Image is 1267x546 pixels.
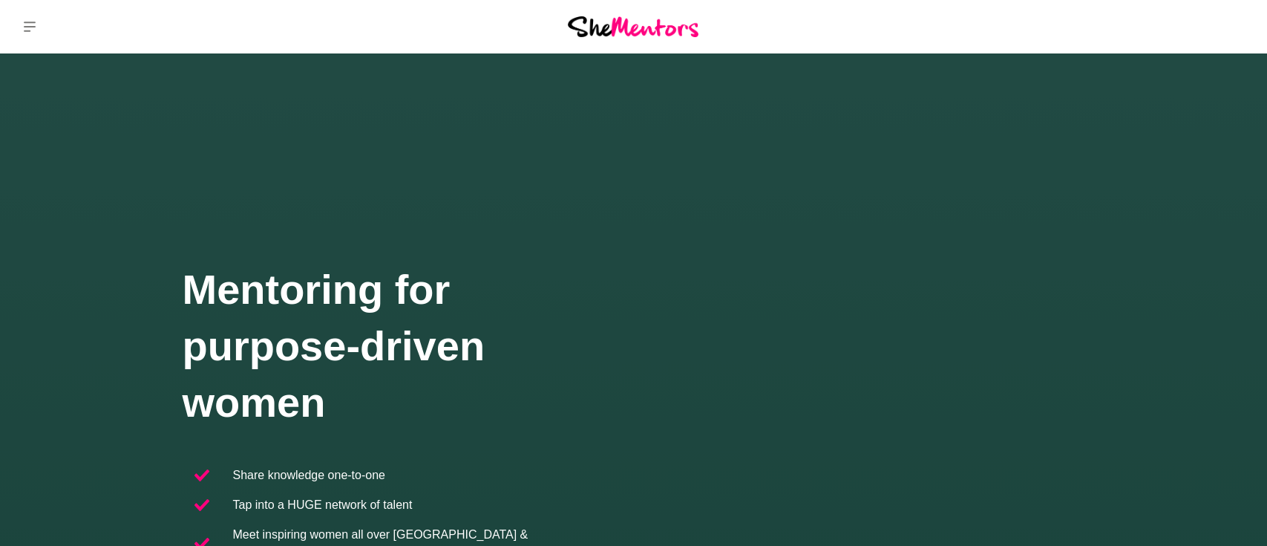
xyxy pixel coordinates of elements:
[183,261,634,431] h1: Mentoring for purpose-driven women
[1214,9,1249,45] a: Roselynn Unson
[233,467,385,484] p: Share knowledge one-to-one
[233,496,413,514] p: Tap into a HUGE network of talent
[568,16,698,36] img: She Mentors Logo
